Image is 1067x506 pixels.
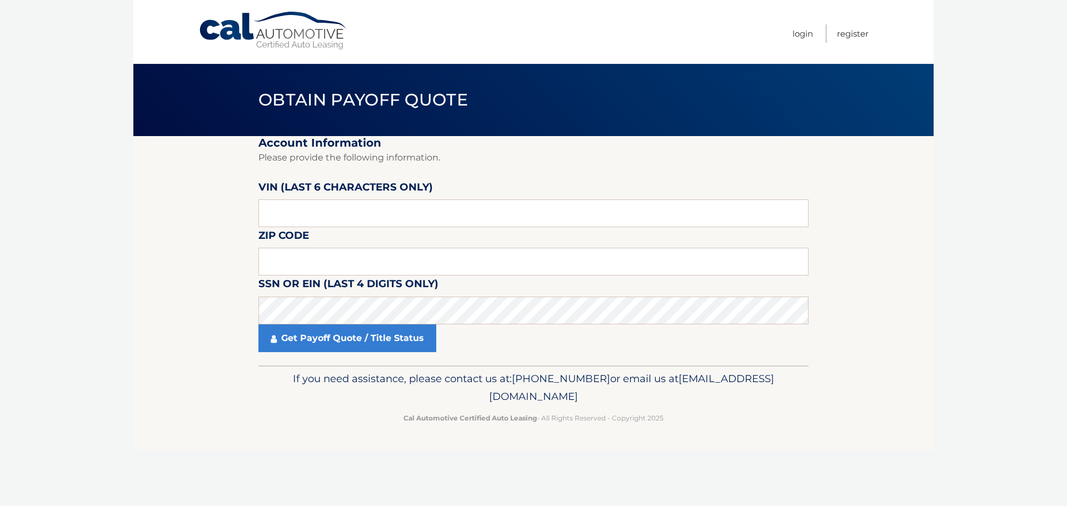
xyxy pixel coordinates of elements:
a: Login [792,24,813,43]
label: SSN or EIN (last 4 digits only) [258,275,438,296]
a: Get Payoff Quote / Title Status [258,324,436,352]
span: Obtain Payoff Quote [258,89,468,110]
strong: Cal Automotive Certified Auto Leasing [403,414,537,422]
a: Register [837,24,869,43]
span: [PHONE_NUMBER] [512,372,610,385]
label: Zip Code [258,227,309,248]
p: Please provide the following information. [258,150,809,166]
p: - All Rights Reserved - Copyright 2025 [266,412,801,424]
label: VIN (last 6 characters only) [258,179,433,199]
h2: Account Information [258,136,809,150]
a: Cal Automotive [198,11,348,51]
p: If you need assistance, please contact us at: or email us at [266,370,801,405]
